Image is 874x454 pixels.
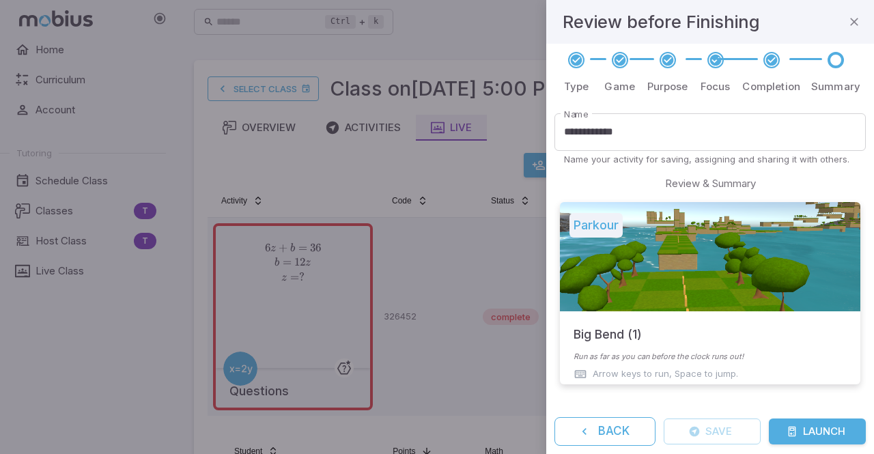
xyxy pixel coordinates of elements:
[769,418,866,444] button: Launch
[569,213,623,238] h5: Parkour
[811,79,860,94] p: Summary
[701,79,731,94] p: Focus
[662,176,759,191] span: Review & Summary
[574,311,642,344] h5: Big Bend (1)
[564,108,589,121] label: Name
[564,79,589,94] p: Type
[563,8,760,36] h4: Review before Finishing
[647,79,688,94] p: Purpose
[604,79,635,94] p: Game
[554,417,655,446] button: Back
[742,79,800,94] p: Completion
[574,351,847,363] p: Run as far as you can before the clock runs out!
[564,153,856,165] p: Name your activity for saving, assigning and sharing it with others.
[593,367,738,381] p: Arrow keys to run, Space to jump.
